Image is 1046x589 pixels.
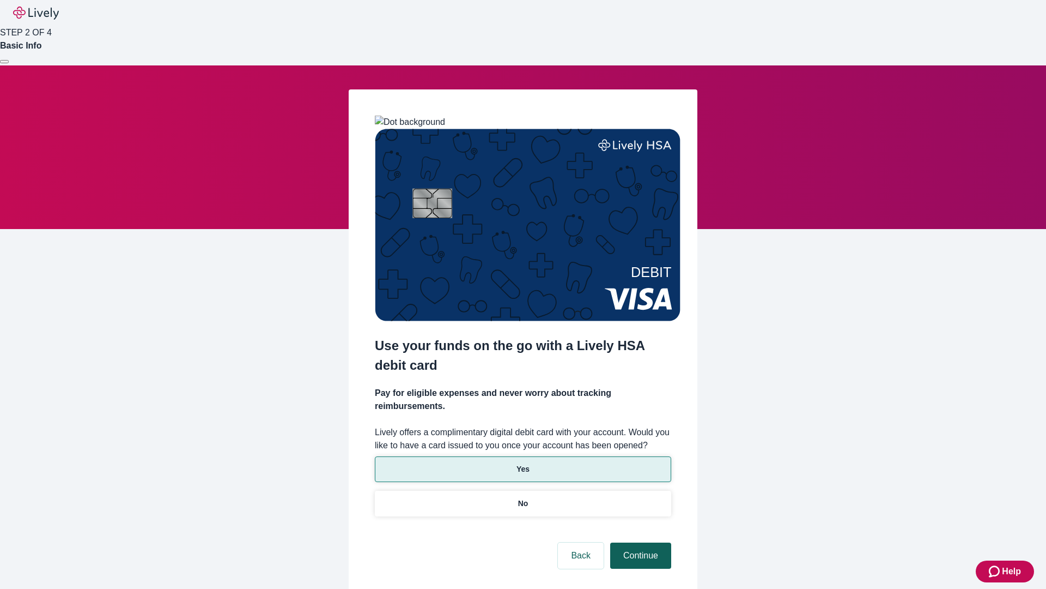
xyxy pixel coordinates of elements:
[1002,565,1021,578] span: Help
[13,7,59,20] img: Lively
[375,116,445,129] img: Dot background
[375,426,671,452] label: Lively offers a complimentary digital debit card with your account. Would you like to have a card...
[516,464,530,475] p: Yes
[558,543,604,569] button: Back
[610,543,671,569] button: Continue
[375,491,671,516] button: No
[976,561,1034,582] button: Zendesk support iconHelp
[375,456,671,482] button: Yes
[375,129,680,321] img: Debit card
[518,498,528,509] p: No
[989,565,1002,578] svg: Zendesk support icon
[375,336,671,375] h2: Use your funds on the go with a Lively HSA debit card
[375,387,671,413] h4: Pay for eligible expenses and never worry about tracking reimbursements.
